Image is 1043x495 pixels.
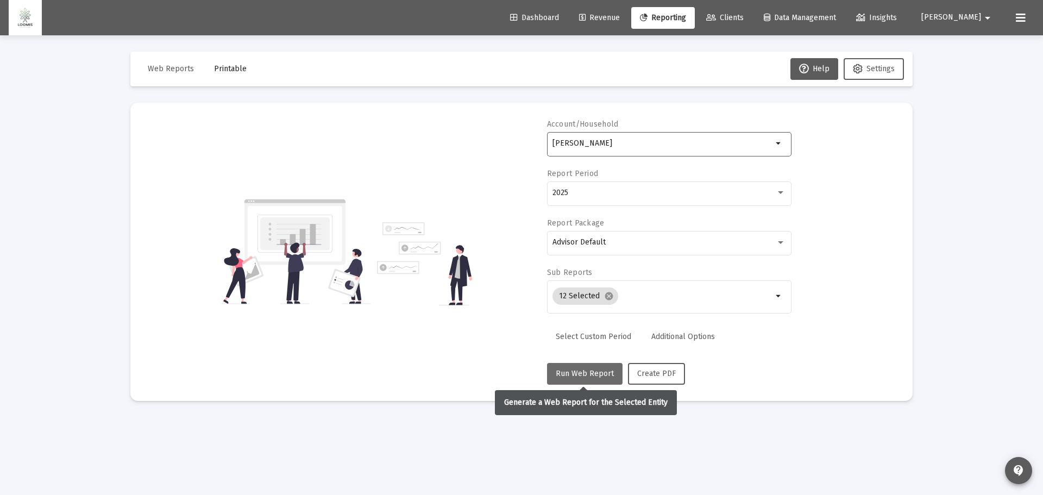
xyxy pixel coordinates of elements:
span: Dashboard [510,13,559,22]
span: Additional Options [651,332,715,341]
span: Web Reports [148,64,194,73]
span: Settings [866,64,895,73]
mat-chip: 12 Selected [552,287,618,305]
span: Select Custom Period [556,332,631,341]
label: Report Period [547,169,599,178]
mat-icon: arrow_drop_down [772,290,786,303]
span: 2025 [552,188,568,197]
label: Report Package [547,218,605,228]
a: Clients [698,7,752,29]
span: Reporting [640,13,686,22]
span: Run Web Report [556,369,614,378]
span: Insights [856,13,897,22]
span: Advisor Default [552,237,606,247]
input: Search or select an account or household [552,139,772,148]
img: Dashboard [17,7,34,29]
mat-icon: contact_support [1012,464,1025,477]
a: Dashboard [501,7,568,29]
mat-icon: cancel [604,291,614,301]
button: Settings [844,58,904,80]
span: Create PDF [637,369,676,378]
button: [PERSON_NAME] [908,7,1007,28]
span: Revenue [579,13,620,22]
span: Help [799,64,830,73]
a: Insights [847,7,906,29]
mat-chip-list: Selection [552,285,772,307]
label: Sub Reports [547,268,593,277]
span: [PERSON_NAME] [921,13,981,22]
span: Data Management [764,13,836,22]
a: Reporting [631,7,695,29]
button: Run Web Report [547,363,623,385]
a: Data Management [755,7,845,29]
span: Clients [706,13,744,22]
button: Printable [205,58,255,80]
button: Web Reports [139,58,203,80]
button: Help [790,58,838,80]
label: Account/Household [547,120,619,129]
button: Create PDF [628,363,685,385]
mat-icon: arrow_drop_down [981,7,994,29]
img: reporting [221,198,370,305]
mat-icon: arrow_drop_down [772,137,786,150]
a: Revenue [570,7,629,29]
span: Printable [214,64,247,73]
img: reporting-alt [377,222,472,305]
